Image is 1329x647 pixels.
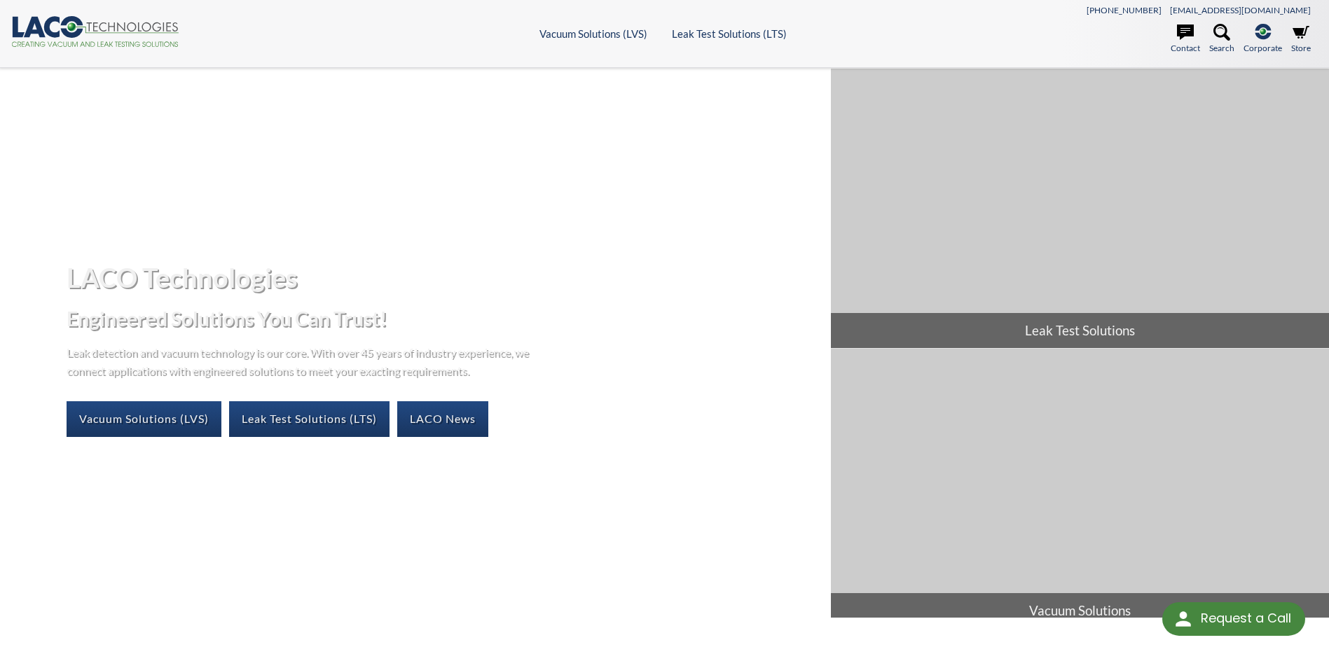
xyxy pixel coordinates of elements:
[229,401,390,436] a: Leak Test Solutions (LTS)
[1201,602,1291,634] div: Request a Call
[1162,602,1305,636] div: Request a Call
[1171,24,1200,55] a: Contact
[831,593,1329,628] span: Vacuum Solutions
[831,349,1329,628] a: Vacuum Solutions
[1087,5,1162,15] a: [PHONE_NUMBER]
[672,27,787,40] a: Leak Test Solutions (LTS)
[67,306,820,332] h2: Engineered Solutions You Can Trust!
[1170,5,1311,15] a: [EMAIL_ADDRESS][DOMAIN_NAME]
[831,69,1329,348] a: Leak Test Solutions
[539,27,647,40] a: Vacuum Solutions (LVS)
[831,313,1329,348] span: Leak Test Solutions
[67,401,221,436] a: Vacuum Solutions (LVS)
[67,343,536,379] p: Leak detection and vacuum technology is our core. With over 45 years of industry experience, we c...
[1244,41,1282,55] span: Corporate
[397,401,488,436] a: LACO News
[1291,24,1311,55] a: Store
[1209,24,1234,55] a: Search
[67,260,820,295] h1: LACO Technologies
[1172,608,1194,630] img: round button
